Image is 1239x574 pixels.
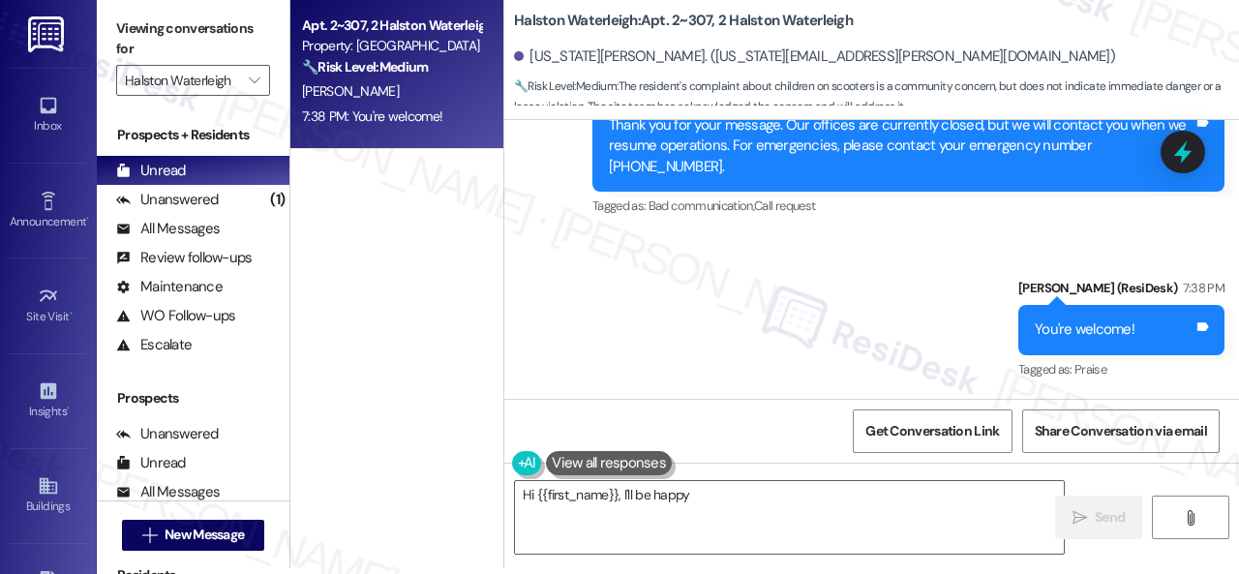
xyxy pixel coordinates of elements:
[1178,278,1224,298] div: 7:38 PM
[86,212,89,226] span: •
[116,453,186,473] div: Unread
[1074,361,1106,378] span: Praise
[1055,496,1142,539] button: Send
[122,520,265,551] button: New Message
[28,16,68,52] img: ResiDesk Logo
[97,388,289,408] div: Prospects
[609,115,1194,177] div: Thank you for your message. Our offices are currently closed, but we will contact you when we res...
[165,525,244,545] span: New Message
[125,65,239,96] input: All communities
[1183,510,1197,526] i: 
[116,161,186,181] div: Unread
[116,219,220,239] div: All Messages
[302,82,399,100] span: [PERSON_NAME]
[853,409,1012,453] button: Get Conversation Link
[10,375,87,427] a: Insights •
[514,11,853,31] b: Halston Waterleigh: Apt. 2~307, 2 Halston Waterleigh
[116,306,235,326] div: WO Follow-ups
[649,197,754,214] span: Bad communication ,
[514,46,1115,67] div: [US_STATE][PERSON_NAME]. ([US_STATE][EMAIL_ADDRESS][PERSON_NAME][DOMAIN_NAME])
[1095,507,1125,528] span: Send
[1018,278,1224,305] div: [PERSON_NAME] (ResiDesk)
[116,277,223,297] div: Maintenance
[302,36,481,56] div: Property: [GEOGRAPHIC_DATA]
[116,14,270,65] label: Viewing conversations for
[302,58,428,76] strong: 🔧 Risk Level: Medium
[116,482,220,502] div: All Messages
[10,469,87,522] a: Buildings
[10,280,87,332] a: Site Visit •
[116,248,252,268] div: Review follow-ups
[67,402,70,415] span: •
[116,190,219,210] div: Unanswered
[1018,355,1224,383] div: Tagged as:
[142,528,157,543] i: 
[1035,421,1207,441] span: Share Conversation via email
[302,107,442,125] div: 7:38 PM: You're welcome!
[97,125,289,145] div: Prospects + Residents
[70,307,73,320] span: •
[116,424,219,444] div: Unanswered
[249,73,259,88] i: 
[865,421,999,441] span: Get Conversation Link
[1022,409,1220,453] button: Share Conversation via email
[302,15,481,36] div: Apt. 2~307, 2 Halston Waterleigh
[10,89,87,141] a: Inbox
[1035,319,1134,340] div: You're welcome!
[754,197,815,214] span: Call request
[515,481,1064,554] textarea: Hi {{first_name}}, I'll be happy
[116,335,192,355] div: Escalate
[265,185,289,215] div: (1)
[514,78,617,94] strong: 🔧 Risk Level: Medium
[1073,510,1087,526] i: 
[514,76,1239,118] span: : The resident's complaint about children on scooters is a community concern, but does not indica...
[592,192,1224,220] div: Tagged as:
